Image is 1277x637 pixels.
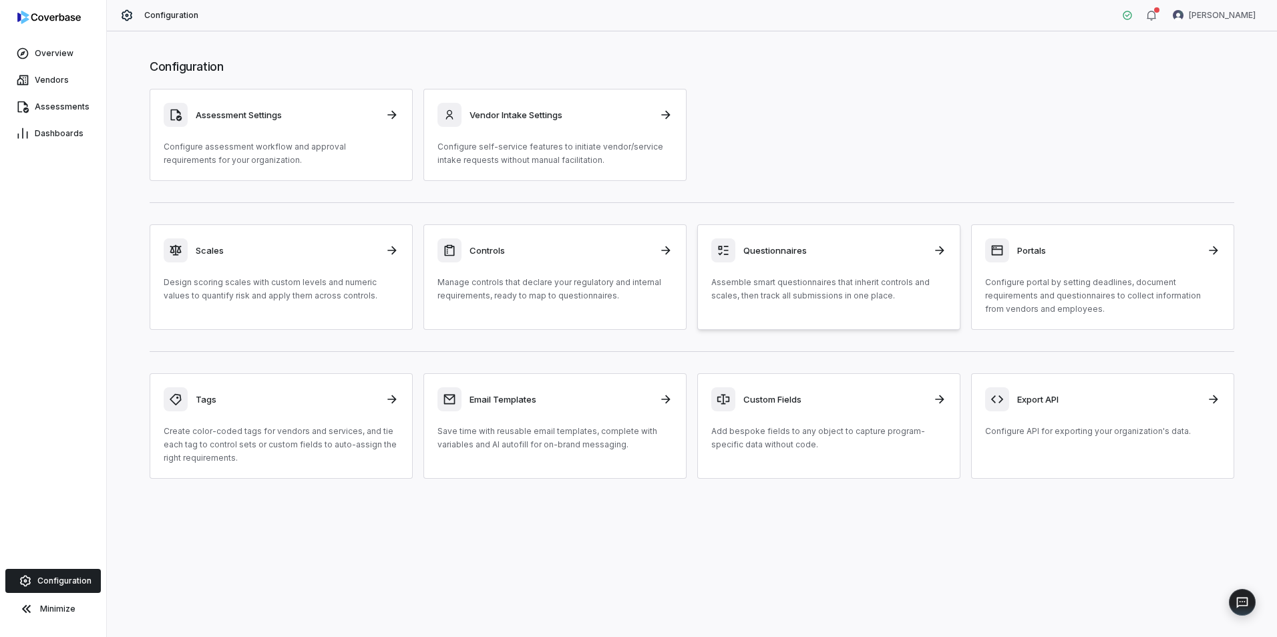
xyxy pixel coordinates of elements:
h3: Email Templates [470,393,651,405]
h3: Vendor Intake Settings [470,109,651,121]
a: Vendor Intake SettingsConfigure self-service features to initiate vendor/service intake requests ... [423,89,687,181]
a: Assessments [3,95,104,119]
a: TagsCreate color-coded tags for vendors and services, and tie each tag to control sets or custom ... [150,373,413,479]
h3: Custom Fields [743,393,925,405]
a: Export APIConfigure API for exporting your organization's data. [971,373,1234,479]
a: ScalesDesign scoring scales with custom levels and numeric values to quantify risk and apply them... [150,224,413,330]
h3: Export API [1017,393,1199,405]
a: QuestionnairesAssemble smart questionnaires that inherit controls and scales, then track all subm... [697,224,960,330]
a: Configuration [5,569,101,593]
p: Design scoring scales with custom levels and numeric values to quantify risk and apply them acros... [164,276,399,302]
h3: Scales [196,244,377,256]
a: Email TemplatesSave time with reusable email templates, complete with variables and AI autofill f... [423,373,687,479]
button: Minimize [5,596,101,622]
p: Manage controls that declare your regulatory and internal requirements, ready to map to questionn... [437,276,673,302]
p: Assemble smart questionnaires that inherit controls and scales, then track all submissions in one... [711,276,946,302]
span: Assessments [35,101,89,112]
h3: Tags [196,393,377,405]
span: Minimize [40,604,75,614]
img: Luke Taylor avatar [1173,10,1183,21]
p: Configure assessment workflow and approval requirements for your organization. [164,140,399,167]
p: Configure self-service features to initiate vendor/service intake requests without manual facilit... [437,140,673,167]
a: Overview [3,41,104,65]
a: Assessment SettingsConfigure assessment workflow and approval requirements for your organization. [150,89,413,181]
h3: Controls [470,244,651,256]
a: PortalsConfigure portal by setting deadlines, document requirements and questionnaires to collect... [971,224,1234,330]
span: Vendors [35,75,69,85]
p: Configure portal by setting deadlines, document requirements and questionnaires to collect inform... [985,276,1220,316]
img: logo-D7KZi-bG.svg [17,11,81,24]
span: Configuration [144,10,199,21]
h3: Portals [1017,244,1199,256]
a: ControlsManage controls that declare your regulatory and internal requirements, ready to map to q... [423,224,687,330]
span: [PERSON_NAME] [1189,10,1256,21]
p: Save time with reusable email templates, complete with variables and AI autofill for on-brand mes... [437,425,673,451]
a: Custom FieldsAdd bespoke fields to any object to capture program-specific data without code. [697,373,960,479]
p: Configure API for exporting your organization's data. [985,425,1220,438]
p: Create color-coded tags for vendors and services, and tie each tag to control sets or custom fiel... [164,425,399,465]
a: Vendors [3,68,104,92]
h1: Configuration [150,58,1234,75]
span: Overview [35,48,73,59]
h3: Questionnaires [743,244,925,256]
p: Add bespoke fields to any object to capture program-specific data without code. [711,425,946,451]
span: Configuration [37,576,92,586]
span: Dashboards [35,128,83,139]
button: Luke Taylor avatar[PERSON_NAME] [1165,5,1264,25]
h3: Assessment Settings [196,109,377,121]
a: Dashboards [3,122,104,146]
